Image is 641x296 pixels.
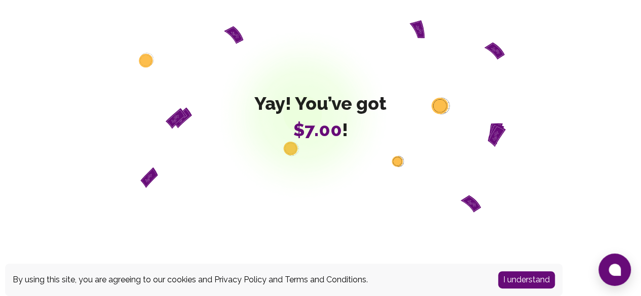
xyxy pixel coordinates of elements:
[598,253,631,286] button: Open chat window
[13,274,483,286] div: By using this site, you are agreeing to our cookies and and .
[285,275,366,284] a: Terms and Conditions
[498,271,555,288] button: Accept cookies
[293,119,342,140] span: $7.00
[254,93,387,113] span: Yay! You’ve got
[69,261,572,279] p: Redeem to anything!
[214,275,267,284] a: Privacy Policy
[254,119,387,140] span: !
